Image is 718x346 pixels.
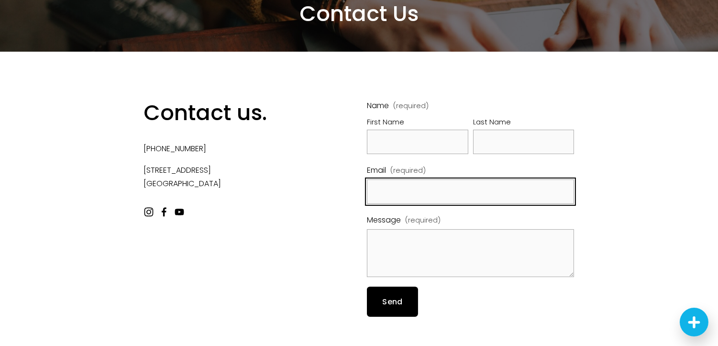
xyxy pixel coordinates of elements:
span: Message [367,213,401,227]
button: SendSend [367,287,418,317]
h2: Contact us. [144,99,314,127]
a: YouTube [175,207,184,217]
span: Name [367,99,389,113]
p: [PHONE_NUMBER] [144,142,314,156]
a: Instagram [144,207,154,217]
a: Facebook [159,207,169,217]
span: Email [367,164,386,178]
span: Send [383,296,403,307]
p: [STREET_ADDRESS] [GEOGRAPHIC_DATA] [144,164,314,191]
div: First Name [367,116,468,130]
span: (required) [390,165,426,177]
span: (required) [393,102,429,109]
div: Last Name [473,116,574,130]
span: (required) [405,214,441,227]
